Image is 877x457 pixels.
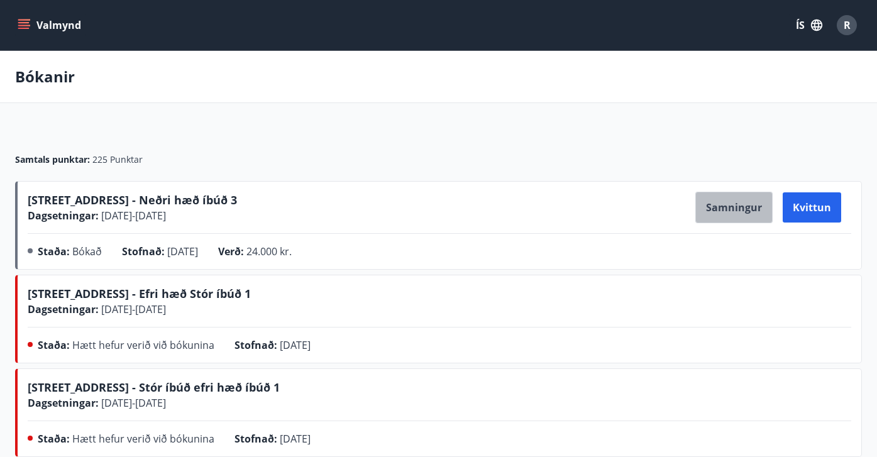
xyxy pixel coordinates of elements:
[234,338,277,352] span: Stofnað :
[28,302,99,316] span: Dagsetningar :
[789,14,829,36] button: ÍS
[218,245,244,258] span: Verð :
[28,192,237,207] span: [STREET_ADDRESS] - Neðri hæð íbúð 3
[15,14,86,36] button: menu
[234,432,277,446] span: Stofnað :
[122,245,165,258] span: Stofnað :
[783,192,841,223] button: Kvittun
[15,153,90,166] span: Samtals punktar :
[28,286,251,301] span: [STREET_ADDRESS] - Efri hæð Stór íbúð 1
[15,66,75,87] p: Bókanir
[38,338,70,352] span: Staða :
[167,245,198,258] span: [DATE]
[28,396,99,410] span: Dagsetningar :
[38,245,70,258] span: Staða :
[99,396,166,410] span: [DATE] - [DATE]
[72,245,102,258] span: Bókað
[28,209,99,223] span: Dagsetningar :
[99,209,166,223] span: [DATE] - [DATE]
[38,432,70,446] span: Staða :
[72,338,214,352] span: Hætt hefur verið við bókunina
[280,432,311,446] span: [DATE]
[28,380,280,395] span: [STREET_ADDRESS] - Stór íbúð efri hæð íbúð 1
[280,338,311,352] span: [DATE]
[844,18,851,32] span: R
[246,245,292,258] span: 24.000 kr.
[695,192,773,223] button: Samningur
[72,432,214,446] span: Hætt hefur verið við bókunina
[832,10,862,40] button: R
[99,302,166,316] span: [DATE] - [DATE]
[92,153,143,166] span: 225 Punktar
